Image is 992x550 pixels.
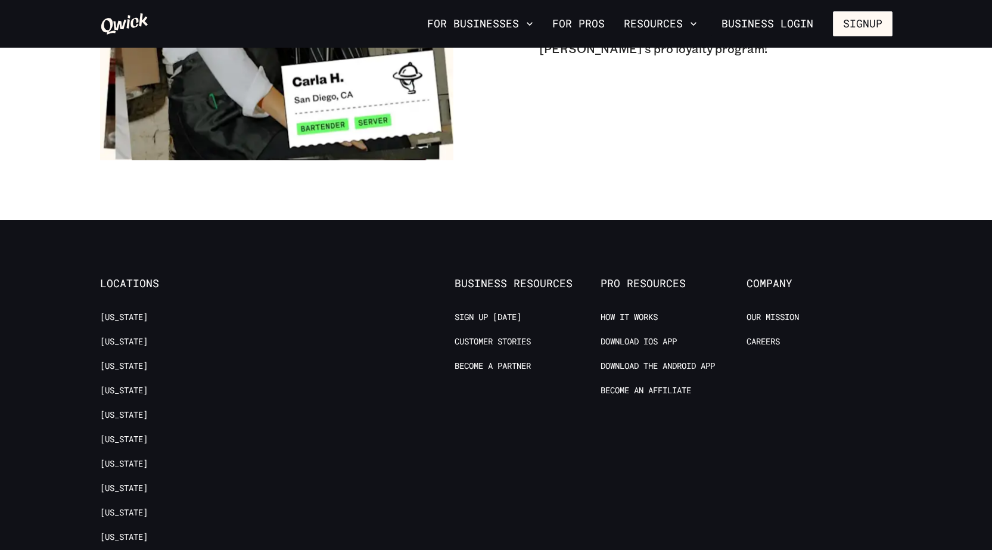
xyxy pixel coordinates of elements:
[601,336,677,347] a: Download IOS App
[455,277,601,290] span: Business Resources
[100,434,148,445] a: [US_STATE]
[100,361,148,372] a: [US_STATE]
[548,14,609,34] a: For Pros
[100,277,246,290] span: Locations
[833,11,893,36] button: Signup
[455,336,531,347] a: Customer stories
[422,14,538,34] button: For Businesses
[747,277,893,290] span: Company
[711,11,823,36] a: Business Login
[747,312,799,323] a: Our Mission
[747,336,780,347] a: Careers
[100,385,148,396] a: [US_STATE]
[100,532,148,543] a: [US_STATE]
[455,312,521,323] a: Sign up [DATE]
[601,312,658,323] a: How it Works
[100,336,148,347] a: [US_STATE]
[100,312,148,323] a: [US_STATE]
[601,385,691,396] a: Become an Affiliate
[100,409,148,421] a: [US_STATE]
[455,361,531,372] a: Become a Partner
[601,361,715,372] a: Download the Android App
[601,277,747,290] span: Pro Resources
[100,483,148,494] a: [US_STATE]
[619,14,702,34] button: Resources
[100,507,148,518] a: [US_STATE]
[100,458,148,470] a: [US_STATE]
